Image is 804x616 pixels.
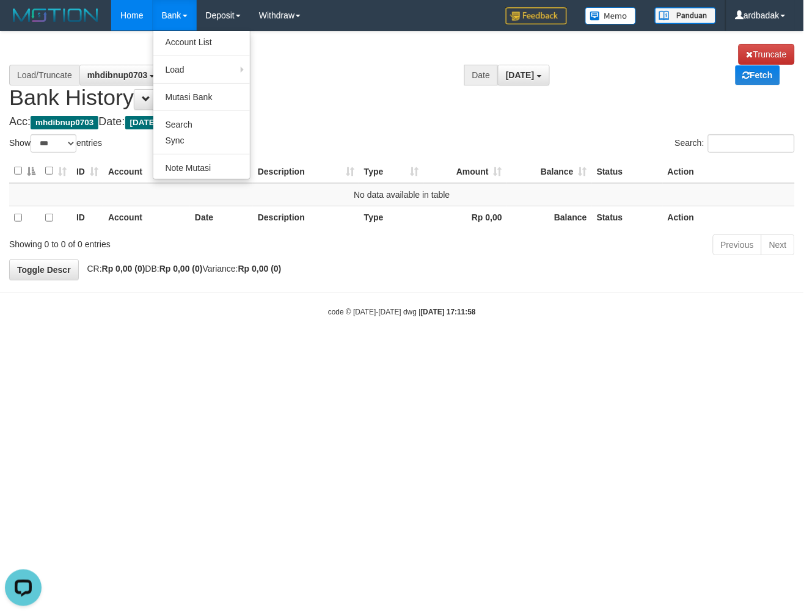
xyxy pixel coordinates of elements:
small: code © [DATE]-[DATE] dwg | [328,308,476,316]
div: Date [464,65,499,85]
strong: Rp 0,00 (0) [238,264,282,274]
th: Action [663,206,795,229]
th: Account [103,206,190,229]
th: Balance: activate to sort column ascending [507,159,592,183]
th: Type [359,206,423,229]
a: Load [153,62,250,78]
img: Button%20Memo.svg [585,7,637,24]
button: mhdibnup0703 [79,65,163,85]
div: Showing 0 to 0 of 0 entries [9,233,326,250]
button: [DATE] [498,65,549,85]
th: Action [663,159,795,183]
th: Type: activate to sort column ascending [359,159,423,183]
img: Feedback.jpg [506,7,567,24]
th: Balance [507,206,592,229]
td: No data available in table [9,183,795,206]
th: Rp 0,00 [423,206,507,229]
a: Search [153,117,250,132]
h1: Bank History [9,44,795,110]
th: ID [71,206,103,229]
a: Next [761,234,795,255]
a: Account List [153,34,250,50]
th: Status [592,206,663,229]
span: mhdibnup0703 [31,116,98,129]
th: Date [190,206,253,229]
th: : activate to sort column ascending [40,159,71,183]
strong: Rp 0,00 (0) [159,264,203,274]
a: Sync [153,132,250,148]
span: CR: DB: Variance: [81,264,282,274]
img: panduan.png [655,7,716,24]
button: Open LiveChat chat widget [5,5,42,42]
span: [DATE] [125,116,163,129]
th: Amount: activate to sort column ascending [423,159,507,183]
a: Previous [713,234,762,255]
span: [DATE] [506,70,534,80]
a: Note Mutasi [153,160,250,176]
a: Fetch [736,65,780,85]
th: Status [592,159,663,183]
h4: Acc: Date: [9,116,795,128]
a: Truncate [739,44,795,65]
strong: [DATE] 17:11:58 [421,308,476,316]
th: ID: activate to sort column ascending [71,159,103,183]
img: MOTION_logo.png [9,6,102,24]
label: Search: [675,134,795,153]
th: Account: activate to sort column ascending [103,159,190,183]
select: Showentries [31,134,76,153]
div: Load/Truncate [9,65,79,85]
input: Search: [708,134,795,153]
label: Show entries [9,134,102,153]
th: Description [253,206,359,229]
a: Toggle Descr [9,259,79,280]
th: : activate to sort column descending [9,159,40,183]
span: mhdibnup0703 [87,70,148,80]
th: Description: activate to sort column ascending [253,159,359,183]
a: Mutasi Bank [153,89,250,105]
strong: Rp 0,00 (0) [102,264,145,274]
